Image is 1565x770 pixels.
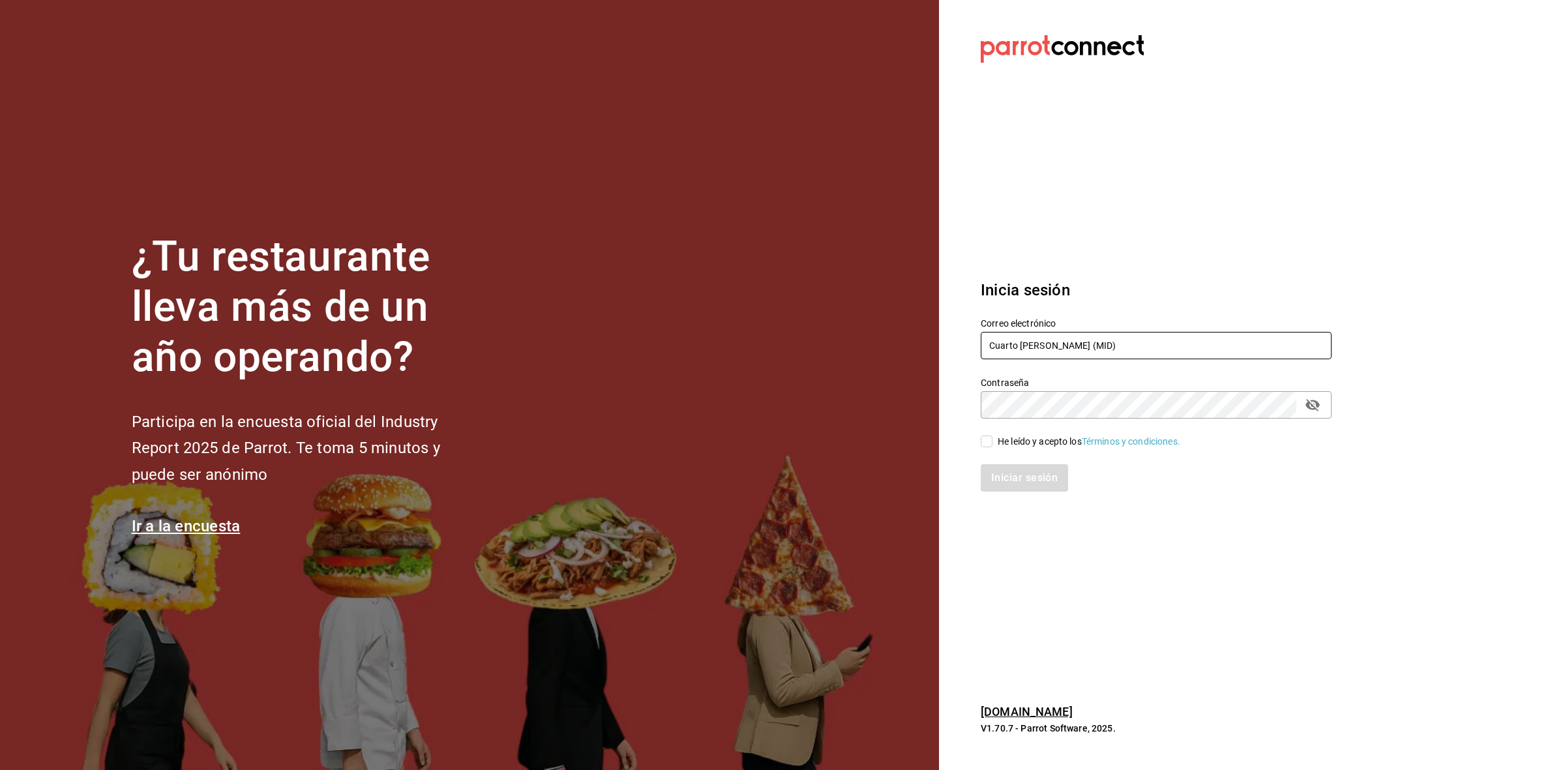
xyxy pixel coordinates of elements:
a: Términos y condiciones. [1082,436,1180,447]
label: Contraseña [981,378,1332,387]
p: V1.70.7 - Parrot Software, 2025. [981,722,1332,735]
div: He leído y acepto los [998,435,1180,449]
h3: Inicia sesión [981,278,1332,302]
a: Ir a la encuesta [132,517,241,535]
a: [DOMAIN_NAME] [981,705,1073,718]
h2: Participa en la encuesta oficial del Industry Report 2025 de Parrot. Te toma 5 minutos y puede se... [132,409,484,488]
h1: ¿Tu restaurante lleva más de un año operando? [132,232,484,382]
input: Ingresa tu correo electrónico [981,332,1332,359]
label: Correo electrónico [981,319,1332,328]
button: passwordField [1302,394,1324,416]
